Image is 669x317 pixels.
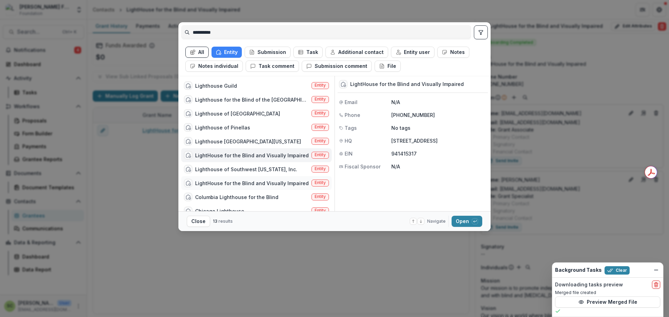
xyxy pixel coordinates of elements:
[345,137,352,144] span: HQ
[245,47,291,58] button: Submission
[375,61,401,72] button: File
[345,98,357,106] span: Email
[293,47,323,58] button: Task
[437,47,469,58] button: Notes
[652,266,660,274] button: Dismiss
[315,194,326,199] span: Entity
[325,47,388,58] button: Additional contact
[427,218,446,224] span: Navigate
[195,193,278,201] div: Columbia Lighthouse for the Blind
[391,98,486,106] p: N/A
[345,163,380,170] span: Fiscal Sponsor
[213,219,217,224] span: 13
[315,83,326,88] span: Entity
[391,137,486,144] p: [STREET_ADDRESS]
[315,125,326,129] span: Entity
[350,81,464,87] div: LightHouse for the Blind and Visually Impaired
[555,282,623,288] h2: Downloading tasks preview
[391,47,435,58] button: Entity user
[315,97,326,102] span: Entity
[555,267,602,273] h2: Background Tasks
[315,138,326,143] span: Entity
[605,266,630,275] button: Clear
[195,124,250,131] div: Lighthouse of Pinellas
[246,61,299,72] button: Task comment
[187,216,210,227] button: Close
[391,111,486,119] p: [PHONE_NUMBER]
[555,290,660,296] p: Merged file created
[315,166,326,171] span: Entity
[315,208,326,213] span: Entity
[195,166,297,173] div: Lighthouse of Southwest [US_STATE], Inc.
[452,216,482,227] button: Open
[315,152,326,157] span: Entity
[195,207,244,215] div: Chicago Lighthouse
[345,124,357,132] span: Tags
[474,25,488,39] button: toggle filters
[195,138,301,145] div: Lighthouse [GEOGRAPHIC_DATA][US_STATE]
[212,47,242,58] button: Entity
[185,47,209,58] button: All
[195,96,309,103] div: Lighthouse for the Blind of the [GEOGRAPHIC_DATA]
[315,111,326,116] span: Entity
[391,124,410,132] p: No tags
[185,61,243,72] button: Notes individual
[391,163,486,170] p: N/A
[391,150,486,157] p: 941415317
[195,110,280,117] div: Lighthouse of [GEOGRAPHIC_DATA]
[315,180,326,185] span: Entity
[652,280,660,289] button: delete
[302,61,372,72] button: Submission comment
[195,82,237,89] div: Lighthouse Guild
[195,152,309,159] div: LightHouse for the Blind and Visually Impaired
[555,296,660,308] button: Preview Merged File
[218,219,233,224] span: results
[345,111,360,119] span: Phone
[195,180,309,187] div: LightHouse for the Blind and Visually Impaired
[345,150,353,157] span: EIN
